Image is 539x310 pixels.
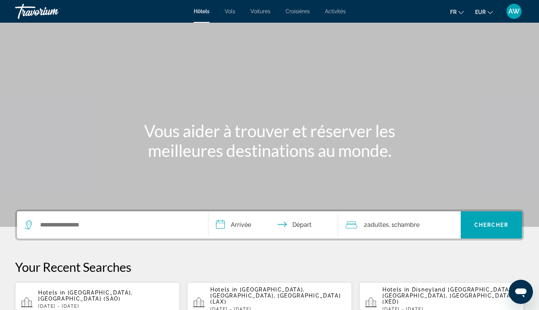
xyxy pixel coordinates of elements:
button: Change language [450,6,464,17]
span: Hotels in [38,290,65,296]
iframe: Bouton de lancement de la fenêtre de messagerie [509,280,533,304]
span: AW [508,8,520,15]
span: Adultes [367,221,389,228]
span: fr [450,9,457,15]
a: Croisières [286,8,310,14]
span: 2 [364,220,389,230]
button: Travelers: 2 adults, 0 children [338,211,461,239]
a: Voitures [250,8,270,14]
span: [GEOGRAPHIC_DATA], [GEOGRAPHIC_DATA], [GEOGRAPHIC_DATA] (LAX) [210,287,341,305]
a: Activités [325,8,346,14]
span: , 1 [389,220,419,230]
a: Travorium [15,2,91,21]
span: Chambre [394,221,419,228]
div: Search widget [17,211,522,239]
a: Hôtels [194,8,210,14]
a: Vols [225,8,235,14]
span: [GEOGRAPHIC_DATA], [GEOGRAPHIC_DATA] (SAO) [38,290,133,302]
span: Chercher [474,222,509,228]
button: User Menu [504,3,524,19]
span: Hotels in [382,287,410,293]
h1: Vous aider à trouver et réserver les meilleures destinations au monde. [128,121,412,160]
span: Disneyland [GEOGRAPHIC_DATA], [GEOGRAPHIC_DATA], [GEOGRAPHIC_DATA] (XED) [382,287,513,305]
span: Hotels in [210,287,238,293]
button: Check in and out dates [208,211,339,239]
button: Chercher [461,211,522,239]
p: Your Recent Searches [15,259,524,274]
p: [DATE] - [DATE] [38,304,174,309]
span: EUR [475,9,486,15]
button: Change currency [475,6,493,17]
